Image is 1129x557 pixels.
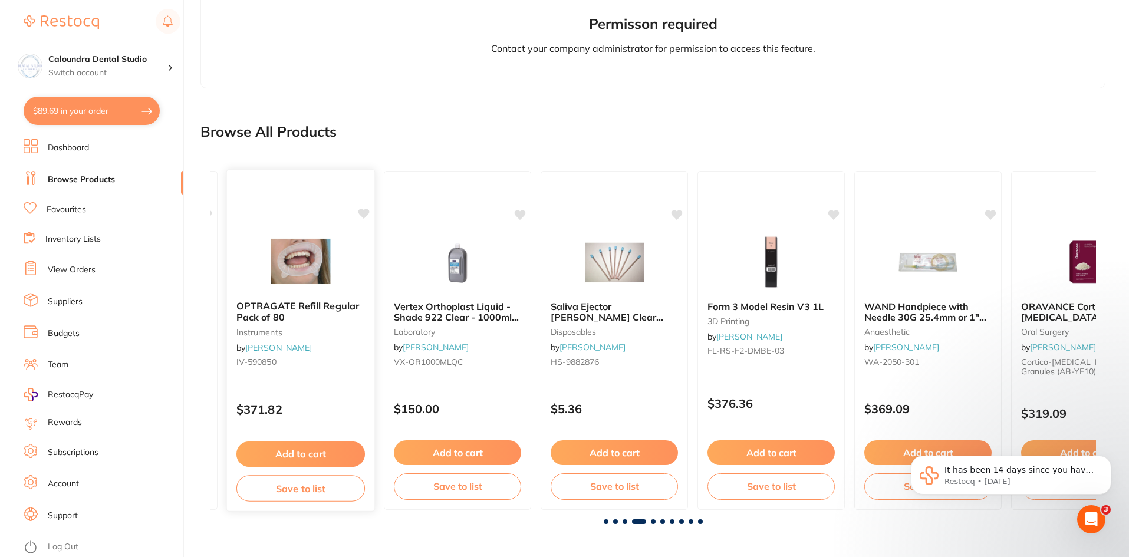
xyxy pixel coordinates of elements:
[1046,233,1123,292] img: ORAVANCE Cortico-Cancellous Bone Granules - 1.0cc
[707,301,835,312] b: Form 3 Model Resin V3 1L
[24,97,160,125] button: $89.69 in your order
[236,357,277,367] span: IV-590850
[551,402,678,416] p: $5.36
[893,431,1129,525] iframe: Intercom notifications message
[236,474,365,501] button: Save to list
[236,441,365,467] button: Add to cart
[707,301,824,312] span: Form 3 Model Resin V3 1L
[394,440,521,465] button: Add to cart
[48,359,68,371] a: Team
[873,342,939,352] a: [PERSON_NAME]
[48,174,115,186] a: Browse Products
[45,233,101,245] a: Inventory Lists
[864,402,992,416] p: $369.09
[48,417,82,429] a: Rewards
[707,397,835,410] p: $376.36
[48,478,79,490] a: Account
[707,440,835,465] button: Add to cart
[551,327,678,337] small: disposables
[47,204,86,216] a: Favourites
[236,300,359,323] span: OPTRAGATE Refill Regular Pack of 80
[1021,342,1096,352] span: by
[236,301,365,322] b: OPTRAGATE Refill Regular Pack of 80
[864,301,992,323] b: WAND Handpiece with Needle 30G 25.4mm or 1" Box of 50
[864,473,992,499] button: Save to list
[24,9,99,36] a: Restocq Logo
[491,42,815,55] p: Contact your company administrator for permission to access this feature.
[18,54,42,78] img: Caloundra Dental Studio
[394,301,521,323] b: Vertex Orthoplast Liquid - Shade 922 Clear - 1000ml Bottle
[394,301,519,334] span: Vertex Orthoplast Liquid - Shade 922 Clear - 1000ml Bottle
[24,15,99,29] img: Restocq Logo
[551,301,678,323] b: Saliva Ejector HENRY SCHEIN Clear with Blue Tip 15cm Pk100
[236,327,365,337] small: instruments
[551,301,669,334] span: Saliva Ejector [PERSON_NAME] Clear with Blue Tip 15cm Pk100
[48,510,78,522] a: Support
[48,541,78,553] a: Log Out
[200,124,337,140] h2: Browse All Products
[24,388,93,401] a: RestocqPay
[394,357,463,367] span: VX-OR1000MLQC
[403,342,469,352] a: [PERSON_NAME]
[1021,357,1118,377] span: Cortico-[MEDICAL_DATA] Granules (AB-YF10)
[864,327,992,337] small: anaesthetic
[589,16,717,32] h2: Permisson required
[48,447,98,459] a: Subscriptions
[262,232,339,291] img: OPTRAGATE Refill Regular Pack of 80
[733,233,809,292] img: Form 3 Model Resin V3 1L
[48,389,93,401] span: RestocqPay
[716,331,782,342] a: [PERSON_NAME]
[707,331,782,342] span: by
[48,296,83,308] a: Suppliers
[551,342,626,352] span: by
[707,345,784,356] span: FL-RS-F2-DMBE-03
[864,342,939,352] span: by
[394,342,469,352] span: by
[236,342,312,353] span: by
[1030,342,1096,352] a: [PERSON_NAME]
[24,538,180,557] button: Log Out
[394,402,521,416] p: $150.00
[864,357,919,367] span: WA-2050-301
[559,342,626,352] a: [PERSON_NAME]
[551,440,678,465] button: Add to cart
[394,473,521,499] button: Save to list
[864,301,986,334] span: WAND Handpiece with Needle 30G 25.4mm or 1" Box of 50
[1077,505,1105,533] iframe: Intercom live chat
[864,440,992,465] button: Add to cart
[48,54,167,65] h4: Caloundra Dental Studio
[48,328,80,340] a: Budgets
[394,327,521,337] small: laboratory
[419,233,496,292] img: Vertex Orthoplast Liquid - Shade 922 Clear - 1000ml Bottle
[890,233,966,292] img: WAND Handpiece with Needle 30G 25.4mm or 1" Box of 50
[1101,505,1111,515] span: 3
[48,67,167,79] p: Switch account
[48,142,89,154] a: Dashboard
[24,388,38,401] img: RestocqPay
[551,357,599,367] span: HS-9882876
[707,317,835,326] small: 3D Printing
[236,403,365,416] p: $371.82
[245,342,312,353] a: [PERSON_NAME]
[48,264,96,276] a: View Orders
[707,473,835,499] button: Save to list
[576,233,653,292] img: Saliva Ejector HENRY SCHEIN Clear with Blue Tip 15cm Pk100
[551,473,678,499] button: Save to list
